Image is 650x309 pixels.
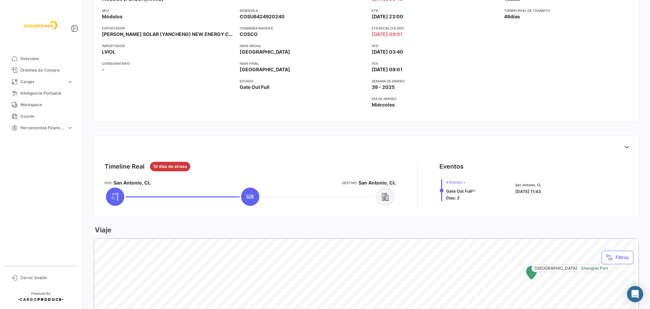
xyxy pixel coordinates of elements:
span: Inteligencia Portuaria [20,90,73,96]
a: Workspace [5,99,76,111]
span: 48 [504,14,510,19]
span: [GEOGRAPHIC_DATA]: [535,265,578,271]
app-card-info-title: Importador [102,43,234,49]
app-card-info-title: Consignatario [102,61,234,66]
span: [DATE] 03:40 [372,49,403,55]
span: Herramientas Financieras [20,125,64,131]
span: [DATE] 11:43 [515,189,541,194]
app-card-info-title: Exportador [102,25,234,31]
span: expand_more [67,79,73,85]
span: [GEOGRAPHIC_DATA] [240,66,290,73]
span: [DATE] 09:01 [372,31,403,38]
span: 39 - 2025 [372,84,395,91]
span: [DATE] 23:00 [372,13,403,20]
span: Gate Out Full [446,189,472,194]
app-card-info-title: Nave final [240,61,367,66]
app-card-info-title: POD [105,180,112,186]
span: Gate Out Full [240,84,269,91]
app-card-info-title: Tiempo real de transito [504,8,631,13]
a: Overview [5,53,76,64]
span: COSU6424920240 [240,13,285,20]
span: Cerrar Sesión [20,275,73,281]
span: COSCO [240,31,258,38]
span: San Antonio, CL [113,179,151,186]
span: 9 Eventos + [446,179,476,185]
span: San Antonio, CL [515,182,541,188]
app-card-info-title: ATD [372,43,499,49]
app-card-info-title: Semana de Arribo [372,78,499,84]
span: LVIOL [102,49,115,55]
span: Miércoles [372,101,395,108]
app-card-info-title: Estado [240,78,367,84]
span: Overview [20,56,73,62]
span: [GEOGRAPHIC_DATA] [240,49,290,55]
app-card-info-title: Nave inicial [240,43,367,49]
div: Timeline Real [105,162,145,171]
span: Workspace [20,102,73,108]
span: 10 dias de atraso [153,163,187,170]
span: Módulos [102,13,123,20]
a: Inteligencia Portuaria [5,88,76,99]
app-card-info-title: ATA [372,61,499,66]
span: Courier [20,113,73,119]
div: Abrir Intercom Messenger [627,286,643,302]
span: [PERSON_NAME] SOLAR (YANCHENG) NEW ENERGY CO., LTD. [102,31,234,38]
div: Map marker [526,266,537,279]
span: San Antonio, CL [359,179,396,186]
app-card-info-title: Destino [342,180,357,186]
span: días [510,14,520,19]
span: Shanghai Port [581,265,608,271]
app-card-info-title: ETA Recalculado [372,25,499,31]
h3: Viaje [93,225,111,235]
span: Órdenes de Compra [20,67,73,73]
span: Días: 2 [446,195,459,200]
a: Courier [5,111,76,122]
app-card-info-title: ETA [372,8,499,13]
app-card-info-title: Reserva # [240,8,367,13]
app-card-info-title: Día de Arribo [372,96,499,101]
div: Eventos [439,162,463,171]
a: Órdenes de Compra [5,64,76,76]
span: expand_more [67,125,73,131]
button: Filtros [602,251,633,264]
img: f26a05d0-2fea-4301-a0f6-b8409df5d1eb.jpeg [24,8,58,42]
app-card-info-title: Compañía naviera [240,25,367,31]
app-card-info-title: SKU [102,8,234,13]
span: - [102,66,104,73]
span: [DATE] 09:01 [372,66,403,73]
span: Cargas [20,79,64,85]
